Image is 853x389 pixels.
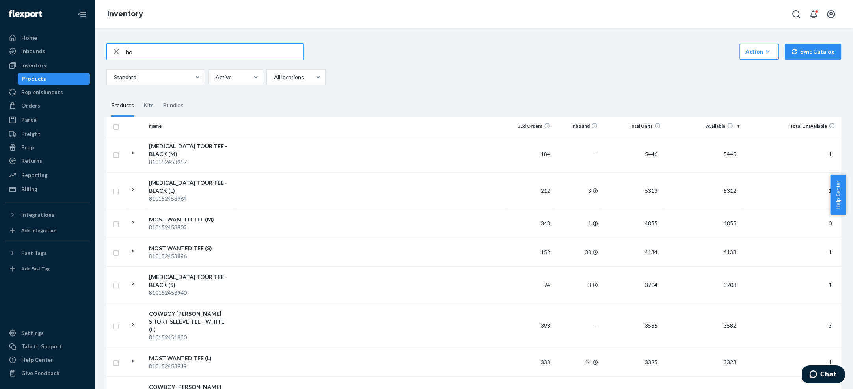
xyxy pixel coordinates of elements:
button: Integrations [5,208,90,221]
th: Total Units [601,117,664,136]
a: Add Fast Tag [5,262,90,275]
a: Products [18,73,90,85]
a: Parcel [5,114,90,126]
button: Close Navigation [74,6,90,22]
a: Returns [5,154,90,167]
span: — [593,151,598,157]
div: [MEDICAL_DATA] TOUR TEE - BLACK (L) [149,179,231,195]
a: Add Integration [5,224,90,237]
span: 1 [825,151,835,157]
div: MOST WANTED TEE (M) [149,216,231,223]
div: Inbounds [21,47,45,55]
a: Inbounds [5,45,90,58]
div: Fast Tags [21,249,47,257]
div: MOST WANTED TEE (S) [149,244,231,252]
th: 30d Orders [506,117,553,136]
button: Open notifications [806,6,821,22]
input: Standard [113,73,114,81]
span: 4855 [721,220,739,227]
input: Active [215,73,216,81]
div: Add Integration [21,227,56,234]
div: Products [22,75,46,83]
div: Products [111,95,134,117]
div: 810152453896 [149,252,231,260]
a: Reporting [5,169,90,181]
span: 4133 [721,249,739,255]
td: 3 [553,172,601,209]
div: 810152453964 [149,195,231,203]
div: 810152453940 [149,289,231,297]
div: 810152451830 [149,333,231,341]
button: Open Search Box [788,6,804,22]
span: 1 [825,359,835,365]
div: 810152453902 [149,223,231,231]
button: Give Feedback [5,367,90,380]
span: 5446 [642,151,661,157]
a: Prep [5,141,90,154]
span: 5445 [721,151,739,157]
div: Billing [21,185,37,193]
div: Inventory [21,61,47,69]
div: [MEDICAL_DATA] TOUR TEE - BLACK (S) [149,273,231,289]
td: 348 [506,209,553,238]
div: [MEDICAL_DATA] TOUR TEE - BLACK (M) [149,142,231,158]
div: Kits [143,95,154,117]
th: Inbound [553,117,601,136]
div: Add Fast Tag [21,265,50,272]
button: Talk to Support [5,340,90,353]
td: 212 [506,172,553,209]
a: Help Center [5,354,90,366]
div: Returns [21,157,42,165]
td: 74 [506,266,553,303]
div: Prep [21,143,34,151]
button: Open account menu [823,6,839,22]
span: 3 [825,322,835,329]
a: Freight [5,128,90,140]
div: Action [745,48,773,56]
div: COWBOY [PERSON_NAME] SHORT SLEEVE TEE - WHITE (L) [149,310,231,333]
div: Orders [21,102,40,110]
span: 1 [825,187,835,194]
span: 5313 [642,187,661,194]
td: 152 [506,238,553,266]
span: 3323 [721,359,739,365]
a: Home [5,32,90,44]
a: Orders [5,99,90,112]
span: 3585 [642,322,661,329]
th: Available [664,117,743,136]
span: 1 [825,249,835,255]
div: Parcel [21,116,38,124]
th: Total Unavailable [743,117,841,136]
div: Talk to Support [21,342,62,350]
input: All locations [273,73,274,81]
input: Search inventory by name or sku [126,44,303,60]
td: 1 [553,209,601,238]
span: — [593,322,598,329]
span: 3703 [721,281,739,288]
ol: breadcrumbs [101,3,149,26]
div: MOST WANTED TEE (L) [149,354,231,362]
a: Inventory [107,9,143,18]
div: Give Feedback [21,369,60,377]
img: Flexport logo [9,10,42,18]
th: Name [146,117,235,136]
div: Bundles [163,95,183,117]
span: 4855 [642,220,661,227]
div: Freight [21,130,41,138]
div: Integrations [21,211,54,219]
div: Settings [21,329,44,337]
div: Help Center [21,356,53,364]
span: 1 [825,281,835,288]
button: Help Center [830,175,846,215]
td: 184 [506,136,553,172]
div: Replenishments [21,88,63,96]
span: 0 [825,220,835,227]
span: 5312 [721,187,739,194]
td: 3 [553,266,601,303]
a: Billing [5,183,90,195]
span: 3325 [642,359,661,365]
span: 3704 [642,281,661,288]
span: 4134 [642,249,661,255]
